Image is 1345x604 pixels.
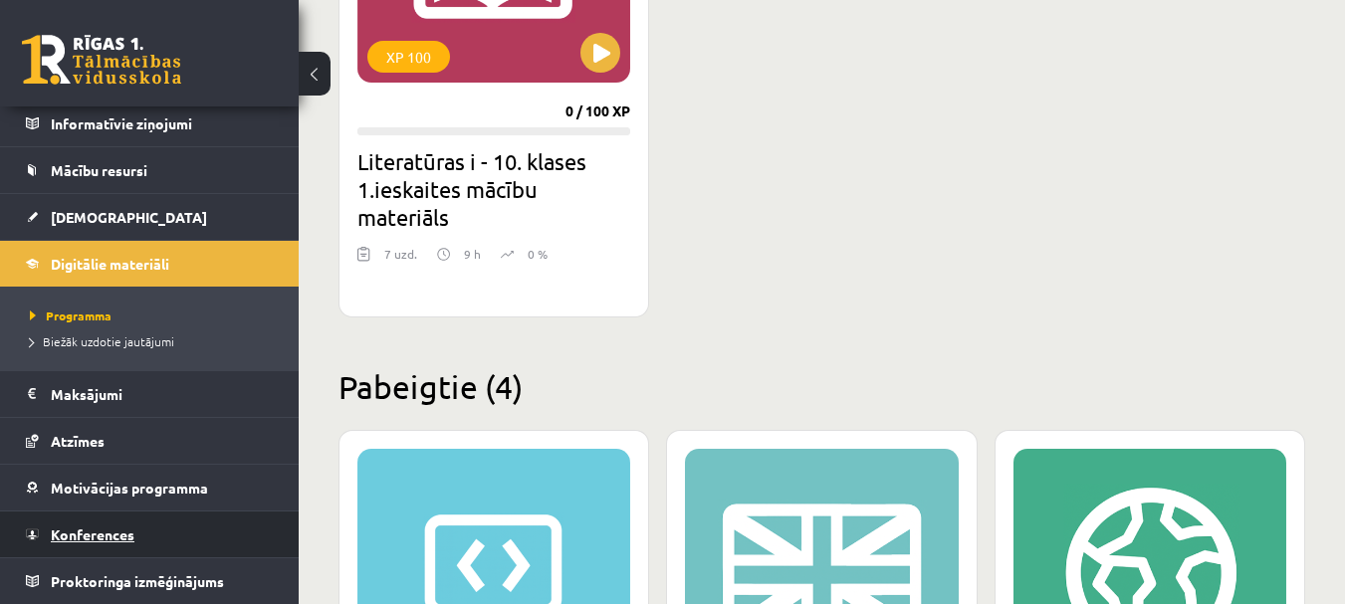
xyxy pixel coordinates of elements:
div: 7 uzd. [384,245,417,275]
a: Programma [30,306,279,324]
span: Biežāk uzdotie jautājumi [30,333,174,349]
div: XP 100 [367,41,450,73]
a: Maksājumi [26,371,274,417]
a: Konferences [26,511,274,557]
legend: Maksājumi [51,371,274,417]
legend: Informatīvie ziņojumi [51,101,274,146]
span: Konferences [51,525,134,543]
a: Digitālie materiāli [26,241,274,287]
a: Atzīmes [26,418,274,464]
h2: Literatūras i - 10. klases 1.ieskaites mācību materiāls [357,147,630,231]
h2: Pabeigtie (4) [338,367,1305,406]
a: [DEMOGRAPHIC_DATA] [26,194,274,240]
p: 0 % [528,245,548,263]
span: Atzīmes [51,432,105,450]
a: Mācību resursi [26,147,274,193]
a: Rīgas 1. Tālmācības vidusskola [22,35,181,85]
a: Informatīvie ziņojumi [26,101,274,146]
span: Proktoringa izmēģinājums [51,572,224,590]
p: 9 h [464,245,481,263]
span: Motivācijas programma [51,479,208,497]
span: Digitālie materiāli [51,255,169,273]
span: Programma [30,307,112,323]
a: Proktoringa izmēģinājums [26,558,274,604]
span: Mācību resursi [51,161,147,179]
a: Motivācijas programma [26,465,274,510]
a: Biežāk uzdotie jautājumi [30,332,279,350]
span: [DEMOGRAPHIC_DATA] [51,208,207,226]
